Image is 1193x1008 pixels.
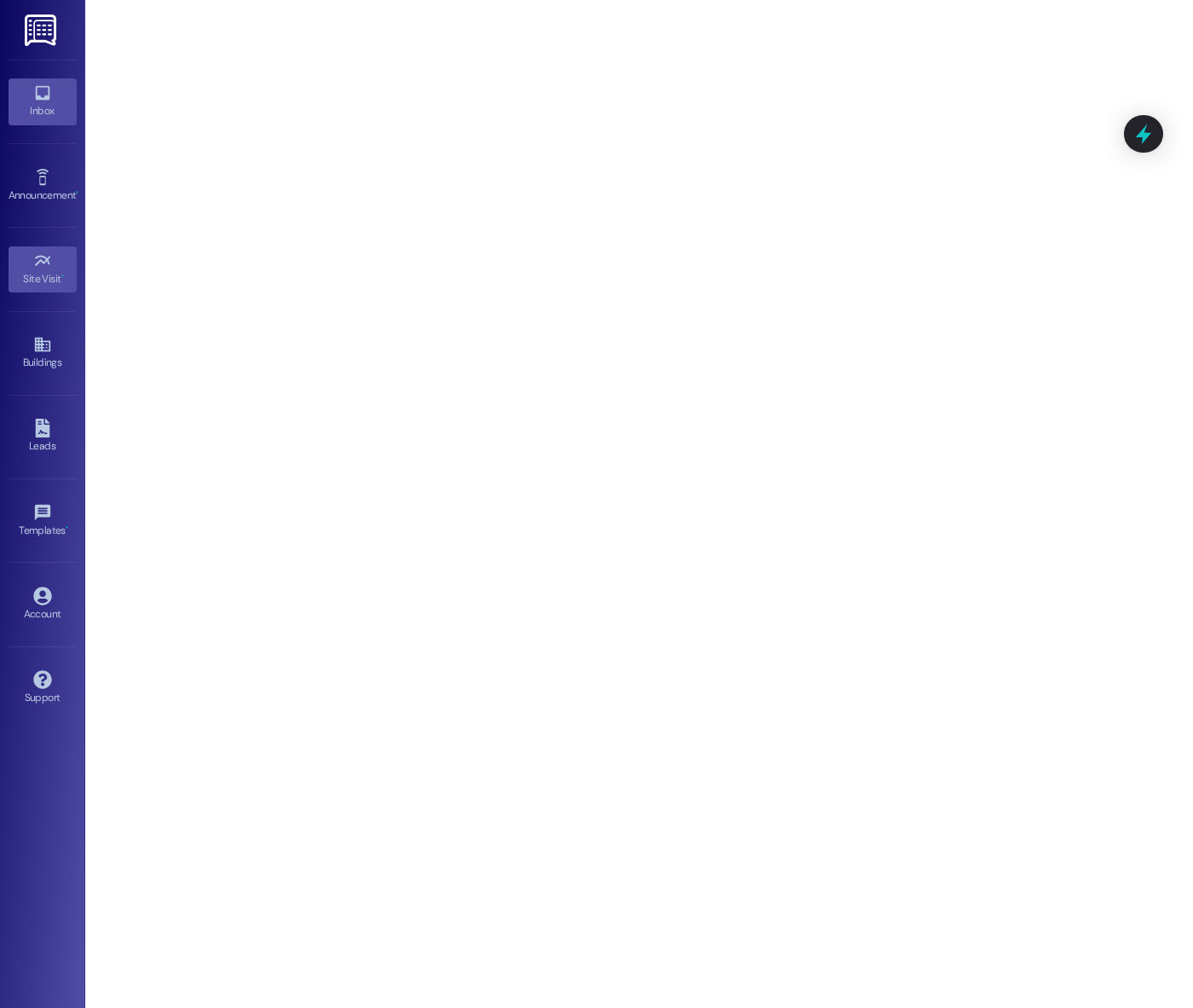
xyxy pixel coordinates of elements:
img: ResiDesk Logo [25,14,60,46]
span: • [66,522,68,534]
span: • [76,187,78,199]
a: Inbox [9,78,77,125]
a: Buildings [9,330,77,376]
a: Support [9,665,77,711]
a: Account [9,582,77,628]
a: Templates • [9,498,77,544]
span: • [61,270,64,282]
a: Leads [9,414,77,460]
a: Site Visit • [9,246,77,293]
